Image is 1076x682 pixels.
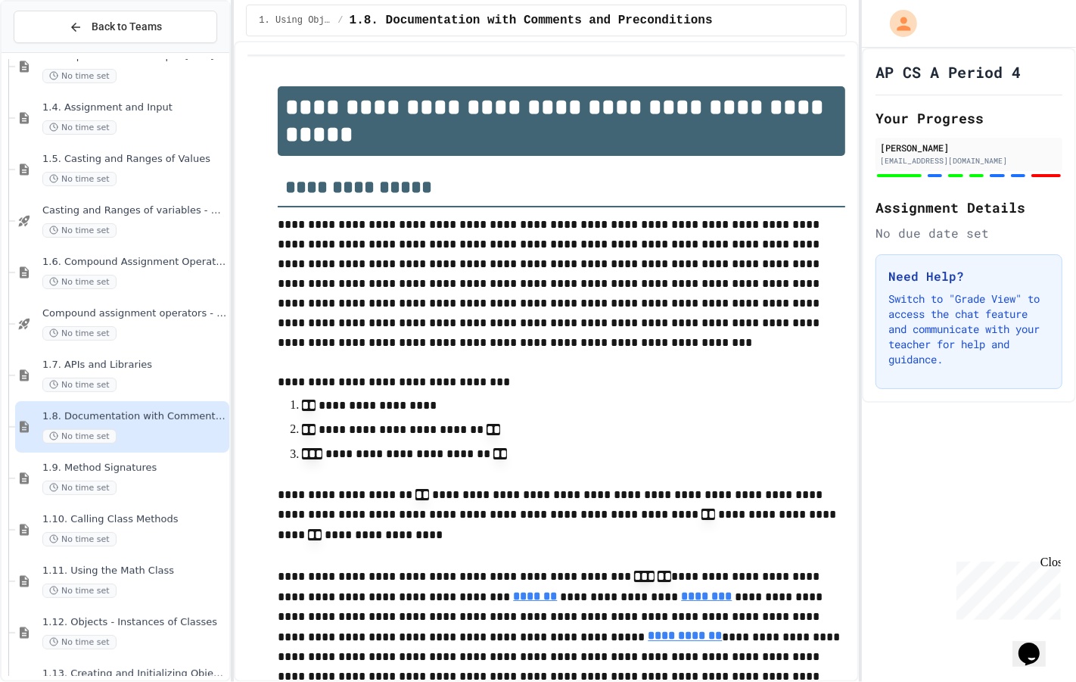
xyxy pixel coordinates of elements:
iframe: chat widget [1012,621,1061,667]
h2: Your Progress [875,107,1062,129]
button: Back to Teams [14,11,217,43]
iframe: chat widget [950,556,1061,620]
h1: AP CS A Period 4 [875,61,1021,83]
div: Chat with us now!Close [6,6,104,96]
div: My Account [874,6,921,41]
p: Switch to "Grade View" to access the chat feature and communicate with your teacher for help and ... [888,291,1050,367]
span: 1.8. Documentation with Comments and Preconditions [350,11,713,30]
div: No due date set [875,224,1062,242]
div: [PERSON_NAME] [880,141,1058,154]
h3: Need Help? [888,267,1050,285]
span: 1. Using Objects and Methods [259,14,331,26]
div: [EMAIL_ADDRESS][DOMAIN_NAME] [880,155,1058,167]
span: Back to Teams [92,19,162,35]
h2: Assignment Details [875,197,1062,218]
span: / [337,14,343,26]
